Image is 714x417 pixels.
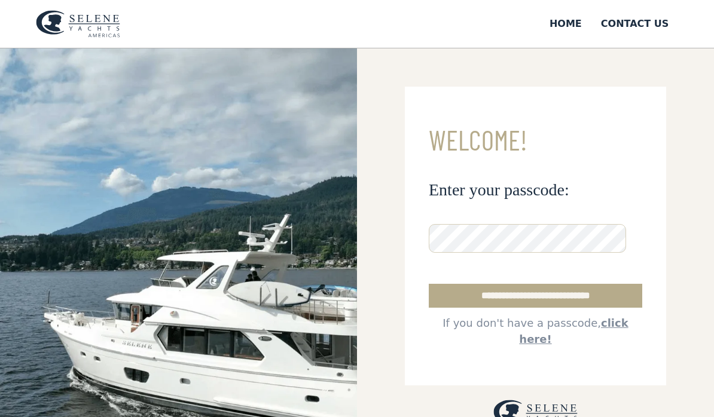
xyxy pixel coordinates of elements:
[550,17,582,31] div: Home
[601,17,669,31] div: Contact US
[36,10,120,38] img: logo
[429,125,642,155] h3: Welcome!
[429,179,642,200] h3: Enter your passcode:
[519,317,628,345] a: click here!
[405,87,666,385] form: Email Form
[429,315,642,347] div: If you don't have a passcode,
